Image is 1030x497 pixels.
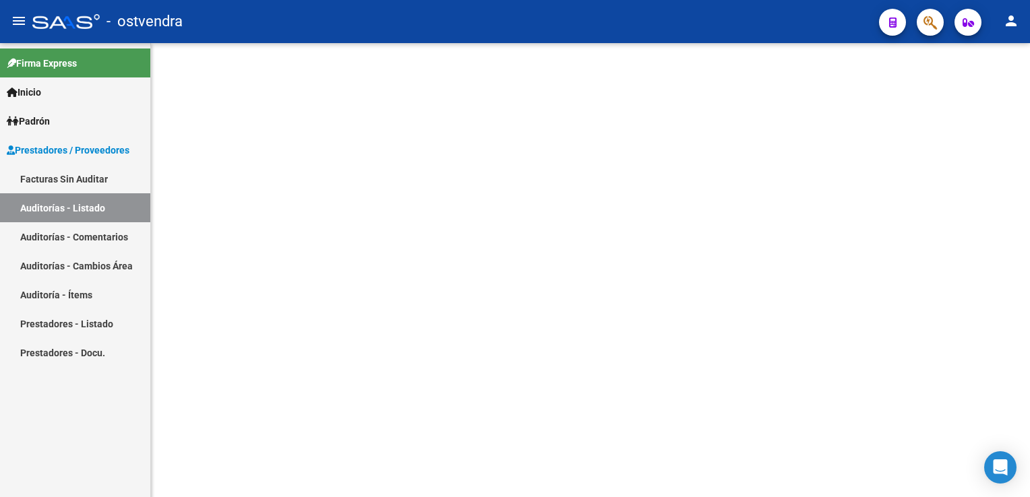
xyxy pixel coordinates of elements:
span: Prestadores / Proveedores [7,143,129,158]
span: Firma Express [7,56,77,71]
mat-icon: person [1003,13,1019,29]
span: - ostvendra [107,7,183,36]
mat-icon: menu [11,13,27,29]
div: Open Intercom Messenger [984,451,1017,484]
span: Padrón [7,114,50,129]
span: Inicio [7,85,41,100]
